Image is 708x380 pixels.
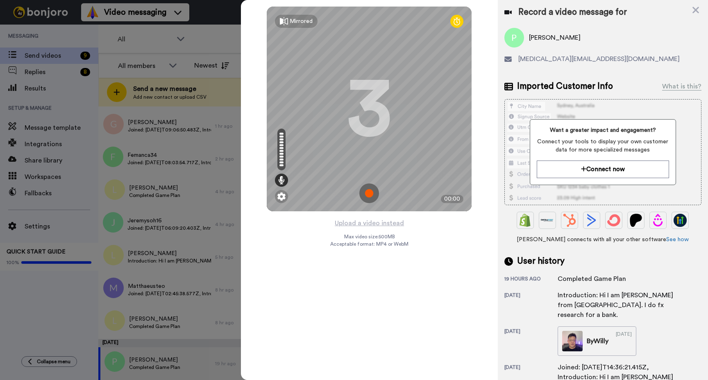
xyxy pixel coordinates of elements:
[651,214,665,227] img: Drip
[562,331,583,351] img: 930d1414-f800-45b4-b31f-7fa89126ead2-thumb.jpg
[517,80,613,93] span: Imported Customer Info
[518,54,680,64] span: [MEDICAL_DATA][EMAIL_ADDRESS][DOMAIN_NAME]
[607,214,620,227] img: ConvertKit
[666,237,689,242] a: See how
[558,290,689,320] div: Introduction: Hi I am [PERSON_NAME] from [GEOGRAPHIC_DATA]. I do fx research for a bank.
[504,276,558,284] div: 19 hours ago
[674,214,687,227] img: GoHighLevel
[558,274,626,284] div: Completed Game Plan
[537,161,669,178] button: Connect now
[558,326,636,356] a: ByWilly[DATE]
[277,192,286,201] img: ic_gear.svg
[587,336,608,346] div: By Willy
[330,241,408,247] span: Acceptable format: MP4 or WebM
[359,183,379,203] img: ic_record_start.svg
[344,233,395,240] span: Max video size: 500 MB
[332,218,406,228] button: Upload a video instead
[504,235,701,244] span: [PERSON_NAME] connects with all your other software
[441,195,463,203] div: 00:00
[519,214,532,227] img: Shopify
[541,214,554,227] img: Ontraport
[616,331,632,351] div: [DATE]
[517,255,565,267] span: User history
[504,328,558,356] div: [DATE]
[585,214,598,227] img: ActiveCampaign
[347,78,392,140] div: 3
[537,138,669,154] span: Connect your tools to display your own customer data for more specialized messages
[537,126,669,134] span: Want a greater impact and engagement?
[563,214,576,227] img: Hubspot
[662,81,701,91] div: What is this?
[504,292,558,320] div: [DATE]
[629,214,642,227] img: Patreon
